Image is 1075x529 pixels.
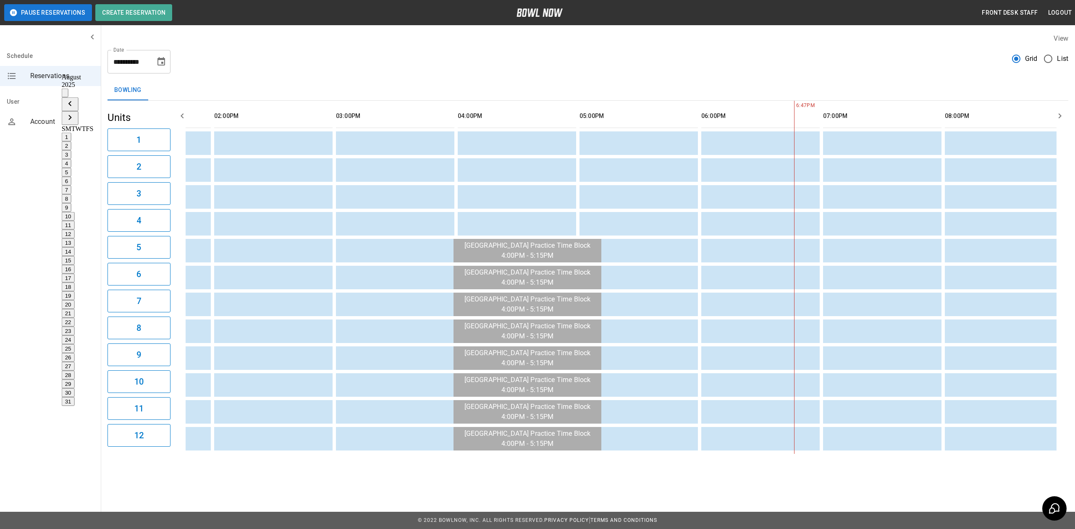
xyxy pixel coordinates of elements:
[62,81,94,89] div: 2025
[62,362,75,371] button: Aug 27, 2025
[107,397,170,420] button: 11
[107,155,170,178] button: 2
[62,291,75,300] button: Aug 19, 2025
[1045,5,1075,21] button: Logout
[62,221,75,230] button: Aug 11, 2025
[153,53,170,70] button: Choose date, selected date is Aug 28, 2025
[62,397,75,406] button: Aug 31, 2025
[544,517,589,523] a: Privacy Policy
[136,294,141,308] h6: 7
[62,380,75,388] button: Aug 29, 2025
[62,283,75,291] button: Aug 18, 2025
[107,263,170,285] button: 6
[62,159,71,168] button: Aug 4, 2025
[62,274,75,283] button: Aug 17, 2025
[62,327,75,335] button: Aug 23, 2025
[107,317,170,339] button: 8
[62,141,71,150] button: Aug 2, 2025
[62,256,75,265] button: Aug 15, 2025
[107,80,148,100] button: Bowling
[30,117,94,127] span: Account
[136,321,141,335] h6: 8
[136,133,141,147] h6: 1
[107,236,170,259] button: 5
[62,73,94,81] div: August
[62,97,79,111] button: Previous month
[62,177,71,186] button: Aug 6, 2025
[418,517,544,523] span: © 2022 BowlNow, Inc. All Rights Reserved.
[107,111,170,124] h5: Units
[62,125,66,132] span: S
[62,212,75,221] button: Aug 10, 2025
[794,102,796,110] span: 6:47PM
[136,241,141,254] h6: 5
[107,128,170,151] button: 1
[62,194,71,203] button: Aug 8, 2025
[30,71,94,81] span: Reservations
[136,348,141,361] h6: 9
[517,8,563,17] img: logo
[62,247,75,256] button: Aug 14, 2025
[62,388,75,397] button: Aug 30, 2025
[590,517,657,523] a: Terms and Conditions
[86,125,89,132] span: F
[134,402,144,415] h6: 11
[62,150,71,159] button: Aug 3, 2025
[4,4,92,21] button: Pause Reservations
[62,265,75,274] button: Aug 16, 2025
[1054,34,1068,42] label: View
[107,424,170,447] button: 12
[136,214,141,227] h6: 4
[62,309,75,318] button: Aug 21, 2025
[62,353,75,362] button: Aug 26, 2025
[76,125,82,132] span: W
[107,209,170,232] button: 4
[62,133,71,141] button: Aug 1, 2025
[62,344,75,353] button: Aug 25, 2025
[71,125,76,132] span: T
[62,111,79,125] button: Next month
[107,290,170,312] button: 7
[107,182,170,205] button: 3
[62,203,71,212] button: Aug 9, 2025
[62,230,75,238] button: Aug 12, 2025
[62,238,75,247] button: Aug 13, 2025
[95,4,172,21] button: Create Reservation
[62,318,75,327] button: Aug 22, 2025
[66,125,71,132] span: M
[134,375,144,388] h6: 10
[89,125,93,132] span: S
[107,80,1068,100] div: inventory tabs
[1057,54,1068,64] span: List
[82,125,86,132] span: T
[136,187,141,200] h6: 3
[62,300,75,309] button: Aug 20, 2025
[136,267,141,281] h6: 6
[1025,54,1038,64] span: Grid
[62,371,75,380] button: Aug 28, 2025
[62,89,68,97] button: calendar view is open, switch to year view
[62,168,71,177] button: Aug 5, 2025
[214,104,333,128] th: 02:00PM
[134,429,144,442] h6: 12
[62,335,75,344] button: Aug 24, 2025
[107,343,170,366] button: 9
[978,5,1041,21] button: Front Desk Staff
[107,370,170,393] button: 10
[136,160,141,173] h6: 2
[62,186,71,194] button: Aug 7, 2025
